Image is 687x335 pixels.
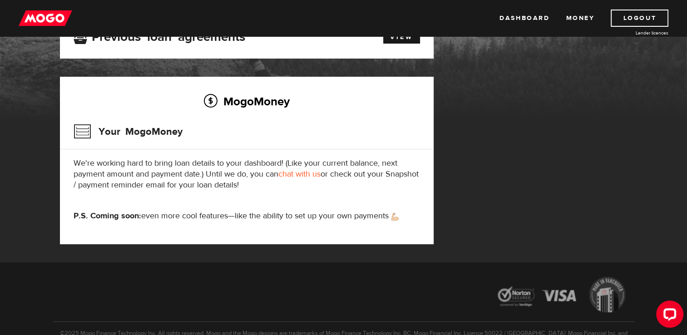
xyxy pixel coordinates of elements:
[383,31,420,44] a: View
[74,211,420,222] p: even more cool features—like the ability to set up your own payments
[489,270,634,321] img: legal-icons-92a2ffecb4d32d839781d1b4e4802d7b.png
[74,120,183,143] h3: Your MogoMoney
[74,92,420,111] h2: MogoMoney
[74,30,245,41] h3: Previous loan agreements
[278,169,321,179] a: chat with us
[19,10,72,27] img: mogo_logo-11ee424be714fa7cbb0f0f49df9e16ec.png
[649,297,687,335] iframe: LiveChat chat widget
[600,30,668,36] a: Lender licences
[499,10,549,27] a: Dashboard
[74,211,141,221] strong: P.S. Coming soon:
[611,10,668,27] a: Logout
[391,213,399,221] img: strong arm emoji
[566,10,594,27] a: Money
[74,158,420,191] p: We're working hard to bring loan details to your dashboard! (Like your current balance, next paym...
